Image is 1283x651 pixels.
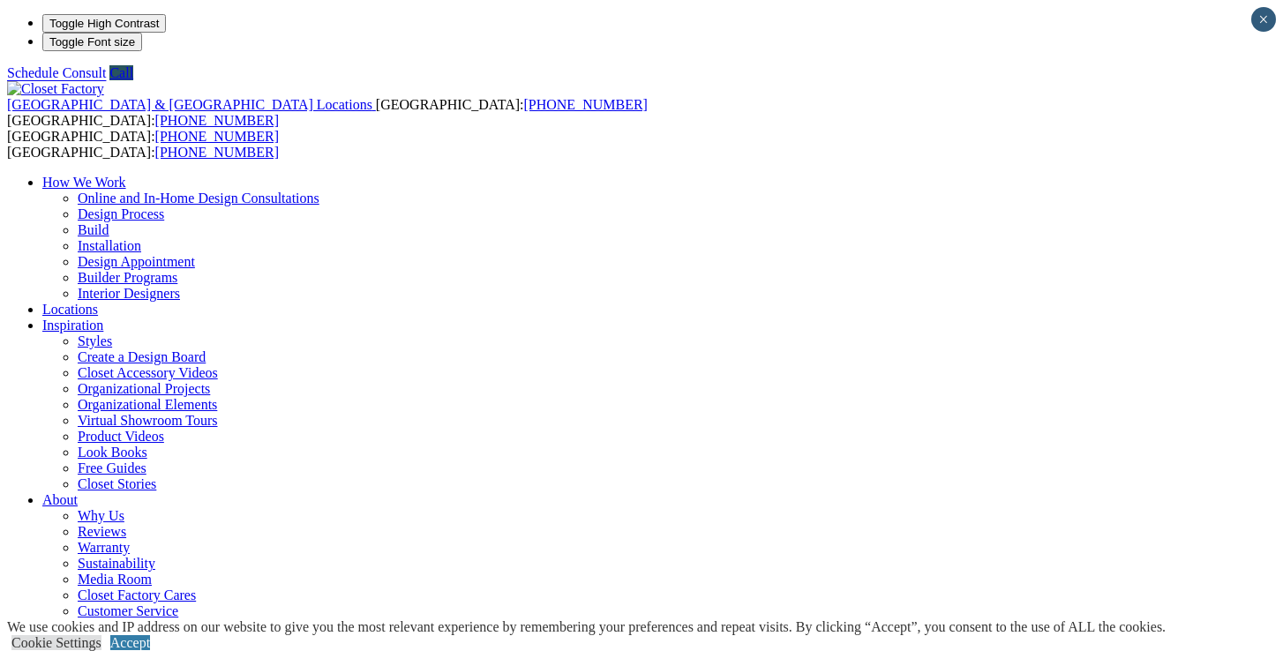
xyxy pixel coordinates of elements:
[78,445,147,460] a: Look Books
[78,254,195,269] a: Design Appointment
[78,460,146,475] a: Free Guides
[42,492,78,507] a: About
[155,113,279,128] a: [PHONE_NUMBER]
[78,429,164,444] a: Product Videos
[78,349,206,364] a: Create a Design Board
[78,270,177,285] a: Builder Programs
[78,238,141,253] a: Installation
[7,65,106,80] a: Schedule Consult
[42,14,166,33] button: Toggle High Contrast
[78,206,164,221] a: Design Process
[49,35,135,49] span: Toggle Font size
[78,556,155,571] a: Sustainability
[49,17,159,30] span: Toggle High Contrast
[7,619,1166,635] div: We use cookies and IP address on our website to give you the most relevant experience by remember...
[42,302,98,317] a: Locations
[42,175,126,190] a: How We Work
[7,97,376,112] a: [GEOGRAPHIC_DATA] & [GEOGRAPHIC_DATA] Locations
[109,65,133,80] a: Call
[42,318,103,333] a: Inspiration
[78,333,112,348] a: Styles
[78,191,319,206] a: Online and In-Home Design Consultations
[1251,7,1276,32] button: Close
[7,129,279,160] span: [GEOGRAPHIC_DATA]: [GEOGRAPHIC_DATA]:
[78,222,109,237] a: Build
[7,97,648,128] span: [GEOGRAPHIC_DATA]: [GEOGRAPHIC_DATA]:
[78,365,218,380] a: Closet Accessory Videos
[155,129,279,144] a: [PHONE_NUMBER]
[110,635,150,650] a: Accept
[78,572,152,587] a: Media Room
[78,397,217,412] a: Organizational Elements
[78,524,126,539] a: Reviews
[78,540,130,555] a: Warranty
[78,508,124,523] a: Why Us
[523,97,647,112] a: [PHONE_NUMBER]
[78,381,210,396] a: Organizational Projects
[7,97,372,112] span: [GEOGRAPHIC_DATA] & [GEOGRAPHIC_DATA] Locations
[11,635,101,650] a: Cookie Settings
[78,587,196,602] a: Closet Factory Cares
[78,476,156,491] a: Closet Stories
[78,603,178,618] a: Customer Service
[78,413,218,428] a: Virtual Showroom Tours
[155,145,279,160] a: [PHONE_NUMBER]
[42,33,142,51] button: Toggle Font size
[78,286,180,301] a: Interior Designers
[7,81,104,97] img: Closet Factory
